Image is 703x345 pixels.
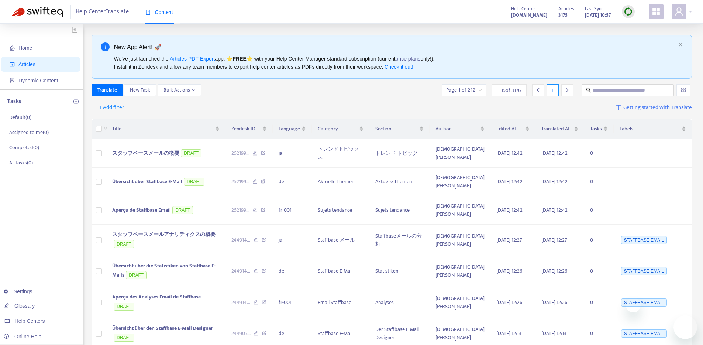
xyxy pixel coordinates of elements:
span: down [192,88,195,92]
span: Übersicht über den Staffbase E-Mail Designer [112,324,213,332]
p: Default ( 0 ) [9,113,31,121]
span: Articles [558,5,574,13]
span: 244914 ... [231,298,250,307]
a: Getting started with Translate [616,102,692,113]
button: New Task [124,84,156,96]
span: [DATE] 12:26 [541,298,567,307]
span: DRAFT [114,303,134,311]
span: [DATE] 12:13 [496,329,521,338]
span: STAFFBASE EMAIL [621,236,667,244]
span: DRAFT [184,178,204,186]
th: Section [369,119,430,139]
img: Swifteq [11,7,63,17]
span: Category [318,125,358,133]
span: 244914 ... [231,267,250,275]
th: Category [312,119,370,139]
span: [DATE] 12:42 [496,177,523,186]
span: New Task [130,86,150,94]
td: Staffbase メール [312,225,370,256]
span: Translate [97,86,117,94]
td: [DEMOGRAPHIC_DATA][PERSON_NAME] [430,139,490,168]
a: Check it out! [385,64,413,70]
button: close [678,42,683,47]
span: Übersicht über die Statistiken von Staffbase E-Mails [112,262,216,280]
strong: [DATE] 10:57 [585,11,611,19]
span: Section [375,125,418,133]
td: [DEMOGRAPHIC_DATA][PERSON_NAME] [430,256,490,287]
span: DRAFT [126,271,147,279]
span: DRAFT [114,240,134,248]
div: New App Alert! 🚀 [114,42,676,52]
td: [DEMOGRAPHIC_DATA][PERSON_NAME] [430,196,490,225]
span: down [103,126,108,130]
span: [DATE] 12:42 [541,177,568,186]
span: Title [112,125,214,133]
div: We've just launched the app, ⭐ ⭐️ with your Help Center Manager standard subscription (current on... [114,55,676,71]
span: [DATE] 12:27 [541,236,567,244]
span: DRAFT [172,206,193,214]
span: DRAFT [114,334,134,342]
span: DRAFT [181,149,201,157]
td: トレンドトピックス [312,139,370,168]
span: Aperçu des Analyses Email de Staffbase [112,293,201,301]
td: de [273,256,312,287]
th: Edited At [490,119,535,139]
button: + Add filter [93,102,130,113]
th: Title [106,119,225,139]
span: Content [145,9,173,15]
p: Assigned to me ( 0 ) [9,129,49,136]
td: fr-001 [273,287,312,318]
img: sync.dc5367851b00ba804db3.png [624,7,633,16]
span: 244907 ... [231,329,251,338]
td: Staffbase E-Mail [312,256,370,287]
td: 0 [584,196,614,225]
span: [DATE] 12:42 [541,149,568,157]
span: [DATE] 12:42 [496,149,523,157]
span: [DATE] 12:26 [541,267,567,275]
span: Translated At [541,125,572,133]
span: [DATE] 12:42 [541,206,568,214]
p: Completed ( 0 ) [9,144,39,151]
span: 252199 ... [231,206,249,214]
span: Language [279,125,300,133]
button: Bulk Actionsdown [158,84,201,96]
a: [DOMAIN_NAME] [511,11,547,19]
div: 1 [547,84,559,96]
span: Help Center Translate [76,5,129,19]
span: [DATE] 12:27 [496,236,522,244]
span: right [565,88,570,93]
span: 244914 ... [231,236,250,244]
td: Staffbaseメールの分析 [369,225,430,256]
span: スタッフベースメールアナリティクスの概要 [112,230,216,239]
td: ja [273,225,312,256]
th: Translated At [535,119,584,139]
td: de [273,168,312,196]
span: Tasks [590,125,602,133]
th: Labels [614,119,692,139]
span: home [10,45,15,51]
span: STAFFBASE EMAIL [621,298,667,307]
a: Online Help [4,334,41,339]
a: price plans [396,56,421,62]
span: Author [435,125,479,133]
td: Email Staffbase [312,287,370,318]
span: [DATE] 12:13 [541,329,566,338]
a: Articles PDF Export [170,56,215,62]
span: book [145,10,151,15]
span: info-circle [101,42,110,51]
td: Statistiken [369,256,430,287]
span: 252199 ... [231,149,249,157]
td: 0 [584,287,614,318]
span: + Add filter [99,103,124,112]
span: Edited At [496,125,524,133]
strong: 3175 [558,11,568,19]
p: All tasks ( 0 ) [9,159,33,167]
span: Help Center [511,5,535,13]
th: Tasks [584,119,614,139]
th: Author [430,119,490,139]
td: Sujets tendance [369,196,430,225]
td: fr-001 [273,196,312,225]
td: [DEMOGRAPHIC_DATA][PERSON_NAME] [430,287,490,318]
